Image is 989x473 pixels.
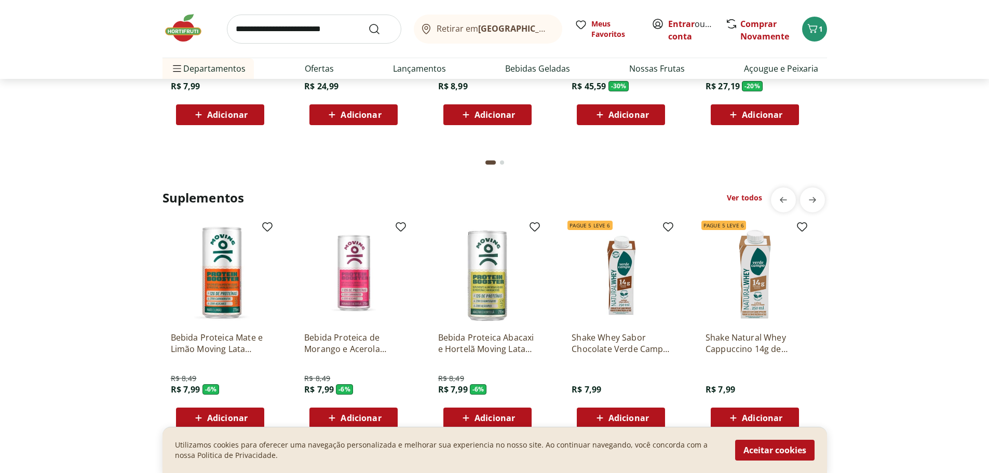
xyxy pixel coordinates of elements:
span: - 6 % [470,384,487,395]
b: [GEOGRAPHIC_DATA]/[GEOGRAPHIC_DATA] [478,23,653,34]
img: Shake Whey Sabor Chocolate Verde Campo 250ml [572,225,670,323]
span: R$ 7,99 [171,80,200,92]
button: Adicionar [176,408,264,428]
span: - 30 % [608,81,629,91]
button: next [800,187,825,212]
a: Ofertas [305,62,334,75]
h2: Suplementos [162,190,245,206]
span: Adicionar [341,414,381,422]
input: search [227,15,401,44]
button: Menu [171,56,183,81]
button: Adicionar [711,408,799,428]
span: ou [668,18,714,43]
span: Pague 5 Leve 6 [701,221,746,230]
button: Adicionar [176,104,264,125]
button: Current page from fs-carousel [483,150,498,175]
span: R$ 24,99 [304,80,338,92]
a: Bebida Proteica Abacaxi e Hortelã Moving Lata 270ml [438,332,537,355]
span: Adicionar [608,414,649,422]
button: Submit Search [368,23,393,35]
button: Adicionar [309,104,398,125]
span: R$ 7,99 [171,384,200,395]
span: R$ 45,59 [572,80,606,92]
button: Adicionar [577,104,665,125]
img: Bebida Proteica Abacaxi e Hortelã Moving Lata 270ml [438,225,537,323]
a: Entrar [668,18,695,30]
span: Adicionar [207,414,248,422]
button: Adicionar [443,408,532,428]
a: Shake Natural Whey Cappuccino 14g de Proteína Verde Campo 250ml [706,332,804,355]
button: Adicionar [711,104,799,125]
span: R$ 8,99 [438,80,468,92]
button: Aceitar cookies [735,440,815,461]
img: Shake Natural Whey Cappuccino 14g de Proteína Verde Campo 250ml [706,225,804,323]
button: Adicionar [309,408,398,428]
span: Adicionar [207,111,248,119]
span: R$ 8,49 [171,373,197,384]
span: R$ 7,99 [706,384,735,395]
button: Adicionar [443,104,532,125]
span: - 20 % [742,81,763,91]
span: Adicionar [608,111,649,119]
a: Bebida Proteica Mate e Limão Moving Lata 270ml [171,332,269,355]
span: R$ 7,99 [304,384,334,395]
span: Adicionar [742,111,782,119]
span: - 6 % [202,384,220,395]
span: Adicionar [475,111,515,119]
a: Shake Whey Sabor Chocolate Verde Campo 250ml [572,332,670,355]
img: Bebida Proteica de Morango e Acerola Moving Lata 270ml [304,225,403,323]
span: Departamentos [171,56,246,81]
span: Meus Favoritos [591,19,639,39]
button: Retirar em[GEOGRAPHIC_DATA]/[GEOGRAPHIC_DATA] [414,15,562,44]
a: Nossas Frutas [629,62,685,75]
button: Carrinho [802,17,827,42]
button: Adicionar [577,408,665,428]
a: Ver todos [727,193,762,203]
a: Criar conta [668,18,725,42]
span: R$ 27,19 [706,80,740,92]
span: - 6 % [336,384,353,395]
span: R$ 7,99 [438,384,468,395]
span: Pague 5 Leve 6 [567,221,612,230]
a: Bebida Proteica de Morango e Acerola Moving Lata 270ml [304,332,403,355]
a: Meus Favoritos [575,19,639,39]
span: R$ 8,49 [438,373,464,384]
span: Adicionar [742,414,782,422]
span: Retirar em [437,24,551,33]
span: Adicionar [475,414,515,422]
a: Lançamentos [393,62,446,75]
span: R$ 7,99 [572,384,601,395]
span: R$ 8,49 [304,373,330,384]
img: Hortifruti [162,12,214,44]
button: Go to page 2 from fs-carousel [498,150,506,175]
p: Utilizamos cookies para oferecer uma navegação personalizada e melhorar sua experiencia no nosso ... [175,440,723,461]
span: Adicionar [341,111,381,119]
a: Açougue e Peixaria [744,62,818,75]
span: 1 [819,24,823,34]
img: Bebida Proteica Mate e Limão Moving Lata 270ml [171,225,269,323]
button: previous [771,187,796,212]
a: Bebidas Geladas [505,62,570,75]
a: Comprar Novamente [740,18,789,42]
